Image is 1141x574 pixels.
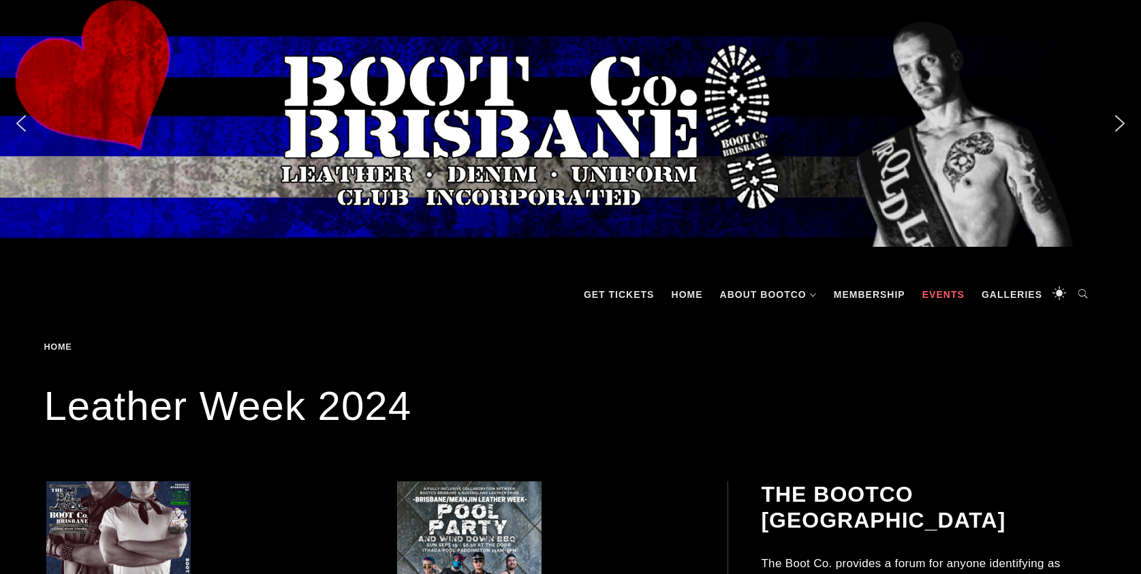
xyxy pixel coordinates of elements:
a: Home [44,342,77,352]
a: Home [665,274,710,315]
img: previous arrow [10,112,32,134]
a: Galleries [975,274,1049,315]
a: About BootCo [713,274,824,315]
a: Events [916,274,971,315]
h1: Leather Week 2024 [44,379,1097,434]
a: Membership [827,274,912,315]
a: GET TICKETS [577,274,661,315]
h2: The BootCo [GEOGRAPHIC_DATA] [761,481,1095,534]
div: Breadcrumbs [44,342,195,352]
img: next arrow [1109,112,1131,134]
